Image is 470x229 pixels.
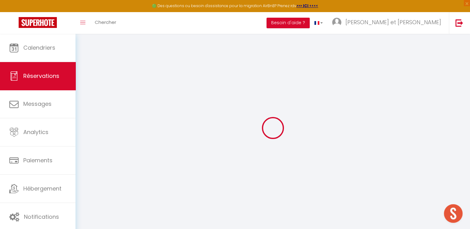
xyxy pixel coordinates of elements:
span: Calendriers [23,44,55,52]
span: Hébergement [23,185,62,192]
span: [PERSON_NAME] et [PERSON_NAME] [345,18,441,26]
span: Chercher [95,19,116,25]
a: Chercher [90,12,121,34]
button: Besoin d'aide ? [267,18,310,28]
img: ... [332,18,341,27]
span: Réservations [23,72,59,80]
img: logout [455,19,463,27]
span: Analytics [23,128,48,136]
div: Ouvrir le chat [444,204,463,223]
span: Paiements [23,156,52,164]
span: Messages [23,100,52,108]
img: Super Booking [19,17,57,28]
span: Notifications [24,213,59,221]
a: >>> ICI <<<< [296,3,318,8]
a: ... [PERSON_NAME] et [PERSON_NAME] [327,12,449,34]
